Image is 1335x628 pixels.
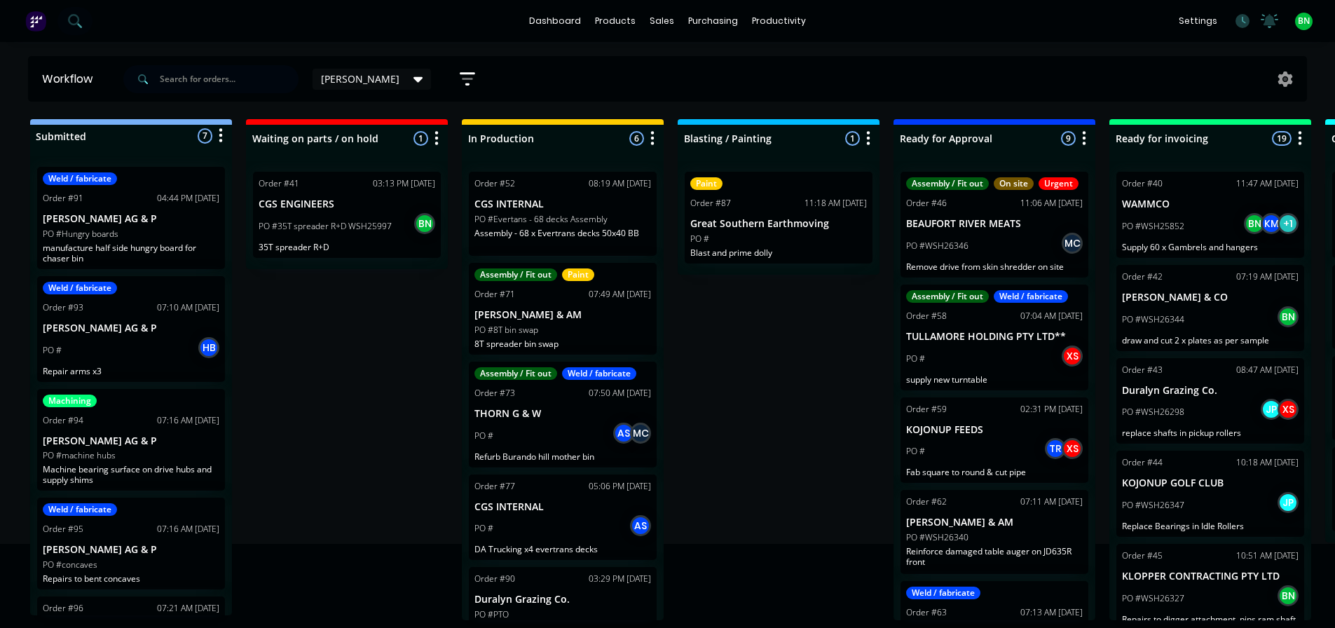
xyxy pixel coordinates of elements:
[1122,177,1163,190] div: Order #40
[43,282,117,294] div: Weld / fabricate
[474,573,515,585] div: Order #90
[157,301,219,314] div: 07:10 AM [DATE]
[906,310,947,322] div: Order #58
[1062,438,1083,459] div: XS
[630,423,651,444] div: MC
[1298,15,1310,27] span: BN
[588,11,643,32] div: products
[690,177,723,190] div: Paint
[43,559,97,571] p: PO #concaves
[1039,177,1079,190] div: Urgent
[259,242,435,252] p: 35T spreader R+D
[1045,438,1066,459] div: TR
[474,522,493,535] p: PO #
[906,261,1083,272] p: Remove drive from skin shredder on site
[474,451,651,462] p: Refurb Burando hill mother bin
[690,233,709,245] p: PO #
[1020,310,1083,322] div: 07:04 AM [DATE]
[1261,399,1282,420] div: JP
[474,177,515,190] div: Order #52
[43,213,219,225] p: [PERSON_NAME] AG & P
[906,218,1083,230] p: BEAUFORT RIVER MEATS
[1116,358,1304,444] div: Order #4308:47 AM [DATE]Duralyn Grazing Co.PO #WSH26298JPXSreplace shafts in pickup rollers
[906,424,1083,436] p: KOJONUP FEEDS
[1122,549,1163,562] div: Order #45
[43,464,219,485] p: Machine bearing surface on drive hubs and supply shims
[1122,242,1299,252] p: Supply 60 x Gambrels and hangers
[474,480,515,493] div: Order #77
[469,362,657,467] div: Assembly / Fit outWeld / fabricateOrder #7307:50 AM [DATE]THORN G & WPO #ASMCRefurb Burando hill ...
[906,517,1083,528] p: [PERSON_NAME] & AM
[474,430,493,442] p: PO #
[690,197,731,210] div: Order #87
[474,309,651,321] p: [PERSON_NAME] & AM
[474,544,651,554] p: DA Trucking x4 evertrans decks
[37,498,225,589] div: Weld / fabricateOrder #9507:16 AM [DATE][PERSON_NAME] AG & PPO #concavesRepairs to bent concaves
[157,602,219,615] div: 07:21 AM [DATE]
[589,573,651,585] div: 03:29 PM [DATE]
[1122,292,1299,303] p: [PERSON_NAME] & CO
[906,606,947,619] div: Order #63
[906,467,1083,477] p: Fab square to round & cut pipe
[474,594,651,606] p: Duralyn Grazing Co.
[469,475,657,561] div: Order #7705:06 PM [DATE]CGS INTERNALPO #ASDA Trucking x4 evertrans decks
[1122,477,1299,489] p: KOJONUP GOLF CLUB
[160,65,299,93] input: Search for orders...
[157,414,219,427] div: 07:16 AM [DATE]
[259,198,435,210] p: CGS ENGINEERS
[1236,364,1299,376] div: 08:47 AM [DATE]
[1236,177,1299,190] div: 11:47 AM [DATE]
[43,301,83,314] div: Order #93
[906,240,968,252] p: PO #WSH26346
[469,172,657,256] div: Order #5208:19 AM [DATE]CGS INTERNALPO #Evertans - 68 decks AssemblyAssembly - 68 x Evertrans dec...
[906,531,968,544] p: PO #WSH26340
[1020,403,1083,416] div: 02:31 PM [DATE]
[474,198,651,210] p: CGS INTERNAL
[1122,335,1299,346] p: draw and cut 2 x plates as per sample
[690,218,867,230] p: Great Southern Earthmoving
[474,387,515,400] div: Order #73
[906,353,925,365] p: PO #
[1236,549,1299,562] div: 10:51 AM [DATE]
[906,587,980,599] div: Weld / fabricate
[157,192,219,205] div: 04:44 PM [DATE]
[474,339,651,349] p: 8T spreader bin swap
[643,11,681,32] div: sales
[1122,592,1184,605] p: PO #WSH26327
[1020,496,1083,508] div: 07:11 AM [DATE]
[906,197,947,210] div: Order #46
[906,496,947,508] div: Order #62
[1172,11,1224,32] div: settings
[37,276,225,382] div: Weld / fabricateOrder #9307:10 AM [DATE][PERSON_NAME] AG & PPO #HBRepair arms x3
[1278,306,1299,327] div: BN
[901,172,1088,278] div: Assembly / Fit outOn siteUrgentOrder #4611:06 AM [DATE]BEAUFORT RIVER MEATSPO #WSH26346MCRemove d...
[1244,213,1265,234] div: BN
[259,220,392,233] p: PO #35T spreader R+D WSH25997
[43,395,97,407] div: Machining
[43,435,219,447] p: [PERSON_NAME] AG & P
[613,423,634,444] div: AS
[42,71,100,88] div: Workflow
[253,172,441,258] div: Order #4103:13 PM [DATE]CGS ENGINEERSPO #35T spreader R+D WSH25997BN35T spreader R+D
[1062,233,1083,254] div: MC
[906,546,1083,567] p: Reinforce damaged table auger on JD635R front
[1261,213,1282,234] div: KM
[1122,428,1299,438] p: replace shafts in pickup rollers
[906,374,1083,385] p: supply new turntable
[1122,313,1184,326] p: PO #WSH26344
[259,177,299,190] div: Order #41
[681,11,745,32] div: purchasing
[43,544,219,556] p: [PERSON_NAME] AG & P
[1122,364,1163,376] div: Order #43
[43,503,117,516] div: Weld / fabricate
[414,213,435,234] div: BN
[562,367,636,380] div: Weld / fabricate
[1122,456,1163,469] div: Order #44
[589,387,651,400] div: 07:50 AM [DATE]
[474,228,651,238] p: Assembly - 68 x Evertrans decks 50x40 BB
[474,268,557,281] div: Assembly / Fit out
[474,213,608,226] p: PO #Evertans - 68 decks Assembly
[43,449,116,462] p: PO #machine hubs
[1062,346,1083,367] div: XS
[1122,198,1299,210] p: WAMMCO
